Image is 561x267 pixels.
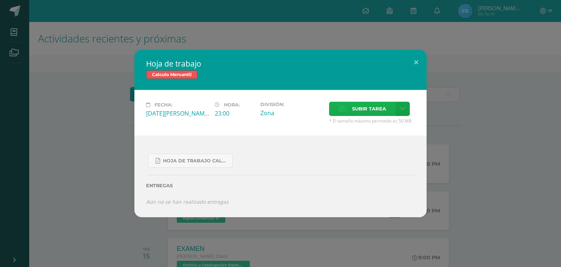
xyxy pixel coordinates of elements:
[146,70,198,79] span: Calculo Mercantil
[154,102,172,108] span: Fecha:
[352,102,386,116] span: Subir tarea
[406,50,427,75] button: Close (Esc)
[224,102,240,108] span: Hora:
[163,158,229,164] span: Hoja de trabajo calculo mercantil.pdf
[146,109,209,117] div: [DATE][PERSON_NAME]
[146,59,415,69] h2: Hoja de trabajo
[215,109,255,117] div: 23:00
[260,102,323,107] label: División:
[146,198,229,205] i: Aún no se han realizado entregas
[146,183,415,188] label: Entregas
[329,118,415,124] span: * El tamaño máximo permitido es 50 MB
[260,109,323,117] div: Zona
[148,154,233,168] a: Hoja de trabajo calculo mercantil.pdf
